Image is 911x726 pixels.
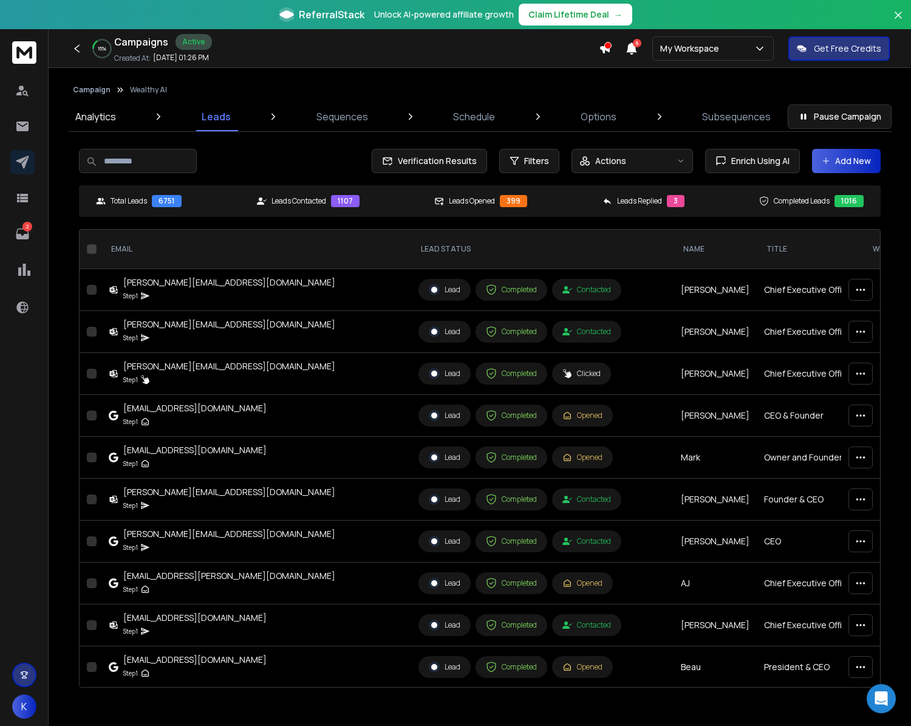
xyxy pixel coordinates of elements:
td: AJ [674,563,757,604]
button: K [12,694,36,719]
td: Beau [674,646,757,688]
p: Get Free Credits [814,43,881,55]
p: 16 % [98,45,106,52]
div: Contacted [562,495,611,504]
div: 1016 [834,195,864,207]
td: [PERSON_NAME] [674,269,757,311]
th: LEAD STATUS [411,230,674,269]
p: [DATE] 01:26 PM [153,53,209,63]
div: Completed [486,494,537,505]
span: ReferralStack [299,7,364,22]
div: 399 [500,195,527,207]
div: [EMAIL_ADDRESS][DOMAIN_NAME] [123,654,267,666]
td: Chief Executive Officer [757,353,863,395]
td: Founder & CEO [757,479,863,521]
h1: Campaigns [114,35,168,49]
p: Step 1 [123,499,138,512]
button: Claim Lifetime Deal→ [519,4,632,26]
button: Pause Campaign [788,104,892,129]
div: Open Intercom Messenger [867,684,896,713]
td: Chief Executive Officer [757,604,863,646]
div: 1107 [331,195,360,207]
div: Contacted [562,620,611,630]
span: Verification Results [393,155,477,167]
p: Step 1 [123,416,138,428]
td: President & CEO [757,646,863,688]
div: Lead [429,326,460,337]
a: Options [573,102,624,131]
td: CEO & Founder [757,395,863,437]
p: Schedule [453,109,495,124]
td: CEO [757,521,863,563]
div: Completed [486,284,537,295]
td: Mark [674,437,757,479]
div: Contacted [562,285,611,295]
p: Options [581,109,616,124]
div: [EMAIL_ADDRESS][DOMAIN_NAME] [123,402,267,414]
p: Completed Leads [774,196,830,206]
div: Completed [486,662,537,673]
div: Contacted [562,327,611,337]
div: Completed [486,578,537,589]
p: Total Leads [111,196,147,206]
div: [PERSON_NAME][EMAIL_ADDRESS][DOMAIN_NAME] [123,528,335,540]
div: Lead [429,452,460,463]
td: Chief Executive Officer [757,563,863,604]
button: Enrich Using AI [705,149,800,173]
td: [PERSON_NAME] [674,353,757,395]
span: 6 [633,39,641,47]
div: Opened [562,411,602,420]
td: [PERSON_NAME] [674,521,757,563]
div: Lead [429,368,460,379]
a: Subsequences [695,102,778,131]
div: Contacted [562,536,611,546]
span: Filters [524,155,549,167]
p: 2 [22,222,32,231]
div: Lead [429,284,460,295]
div: Opened [562,578,602,588]
div: [PERSON_NAME][EMAIL_ADDRESS][DOMAIN_NAME] [123,486,335,498]
div: [EMAIL_ADDRESS][PERSON_NAME][DOMAIN_NAME] [123,570,335,582]
p: Actions [595,155,626,167]
p: My Workspace [660,43,724,55]
div: Completed [486,368,537,379]
p: Created At: [114,53,151,63]
p: Sequences [316,109,368,124]
div: Active [176,34,212,50]
p: Step 1 [123,374,138,386]
div: Lead [429,620,460,631]
div: Opened [562,453,602,462]
p: Leads Contacted [271,196,326,206]
p: Wealthy AI [130,85,167,95]
p: Leads [202,109,231,124]
button: Get Free Credits [788,36,890,61]
p: Unlock AI-powered affiliate growth [374,9,514,21]
span: → [614,9,623,21]
button: Verification Results [372,149,487,173]
p: Step 1 [123,290,138,302]
div: Completed [486,620,537,631]
a: 2 [10,222,35,246]
div: Completed [486,452,537,463]
div: [PERSON_NAME][EMAIL_ADDRESS][DOMAIN_NAME] [123,360,335,372]
div: [PERSON_NAME][EMAIL_ADDRESS][DOMAIN_NAME] [123,276,335,289]
div: Lead [429,536,460,547]
td: [PERSON_NAME] [674,311,757,353]
th: Title [757,230,863,269]
div: Completed [486,410,537,421]
div: Completed [486,536,537,547]
td: [PERSON_NAME] [674,395,757,437]
div: Lead [429,578,460,589]
p: Leads Replied [617,196,662,206]
div: Opened [562,662,602,672]
button: Add New [812,149,881,173]
div: [EMAIL_ADDRESS][DOMAIN_NAME] [123,444,267,456]
a: Leads [194,102,238,131]
button: Filters [499,149,559,173]
td: [PERSON_NAME] [674,604,757,646]
p: Step 1 [123,583,138,595]
div: [EMAIL_ADDRESS][DOMAIN_NAME] [123,612,267,624]
div: Clicked [562,369,601,378]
